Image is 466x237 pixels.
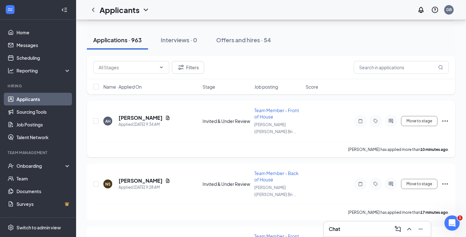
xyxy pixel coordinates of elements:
[16,51,71,64] a: Scheduling
[177,64,185,71] svg: Filter
[354,61,449,74] input: Search in applications
[329,226,340,233] h3: Chat
[444,215,460,231] iframe: Intercom live chat
[254,122,296,134] span: [PERSON_NAME] ([PERSON_NAME] Bri ...
[8,83,69,89] div: Hiring
[431,6,439,14] svg: QuestionInfo
[254,107,299,119] span: Team Member - Front of House
[16,198,71,210] a: SurveysCrown
[119,121,170,128] div: Applied [DATE] 9:34 AM
[8,150,69,155] div: Team Management
[159,65,164,70] svg: ChevronDown
[417,225,424,233] svg: Minimize
[441,117,449,125] svg: Ellipses
[254,170,299,182] span: Team Member - Back of House
[420,147,448,152] b: 10 minutes ago
[61,7,68,13] svg: Collapse
[16,224,61,231] div: Switch to admin view
[254,185,296,197] span: [PERSON_NAME] ([PERSON_NAME] Bri ...
[165,178,170,183] svg: Document
[420,210,448,215] b: 17 minutes ago
[438,65,443,70] svg: MagnifyingGlass
[119,184,170,191] div: Applied [DATE] 9:28 AM
[16,105,71,118] a: Sourcing Tools
[372,181,379,186] svg: Tag
[357,118,364,124] svg: Note
[165,115,170,120] svg: Document
[387,181,395,186] svg: ActiveChat
[93,36,142,44] div: Applications · 963
[119,114,163,121] h5: [PERSON_NAME]
[417,6,425,14] svg: Notifications
[216,36,271,44] div: Offers and hires · 54
[16,26,71,39] a: Home
[405,225,413,233] svg: ChevronUp
[172,61,204,74] button: Filter Filters
[7,6,13,13] svg: WorkstreamLogo
[394,225,402,233] svg: ComposeMessage
[89,6,97,14] svg: ChevronLeft
[348,210,449,215] p: [PERSON_NAME] has applied more than .
[441,180,449,188] svg: Ellipses
[16,93,71,105] a: Applicants
[348,147,449,152] p: [PERSON_NAME] has applied more than .
[16,118,71,131] a: Job Postings
[161,36,197,44] div: Interviews · 0
[387,118,395,124] svg: ActiveChat
[105,181,111,187] div: NS
[103,84,142,90] span: Name · Applied On
[372,118,379,124] svg: Tag
[16,131,71,144] a: Talent Network
[105,118,111,124] div: AH
[16,172,71,185] a: Team
[100,4,139,15] h1: Applicants
[16,39,71,51] a: Messages
[8,67,14,74] svg: Analysis
[203,181,250,187] div: Invited & Under Review
[446,7,452,12] div: DB
[8,163,14,169] svg: UserCheck
[393,224,403,234] button: ComposeMessage
[203,84,215,90] span: Stage
[16,67,71,74] div: Reporting
[254,84,278,90] span: Job posting
[16,185,71,198] a: Documents
[404,224,414,234] button: ChevronUp
[8,224,14,231] svg: Settings
[401,179,437,189] button: Move to stage
[401,116,437,126] button: Move to stage
[306,84,318,90] span: Score
[119,177,163,184] h5: [PERSON_NAME]
[142,6,150,14] svg: ChevronDown
[357,181,364,186] svg: Note
[416,224,426,234] button: Minimize
[203,118,250,124] div: Invited & Under Review
[16,163,65,169] div: Onboarding
[457,215,463,220] span: 1
[99,64,156,71] input: All Stages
